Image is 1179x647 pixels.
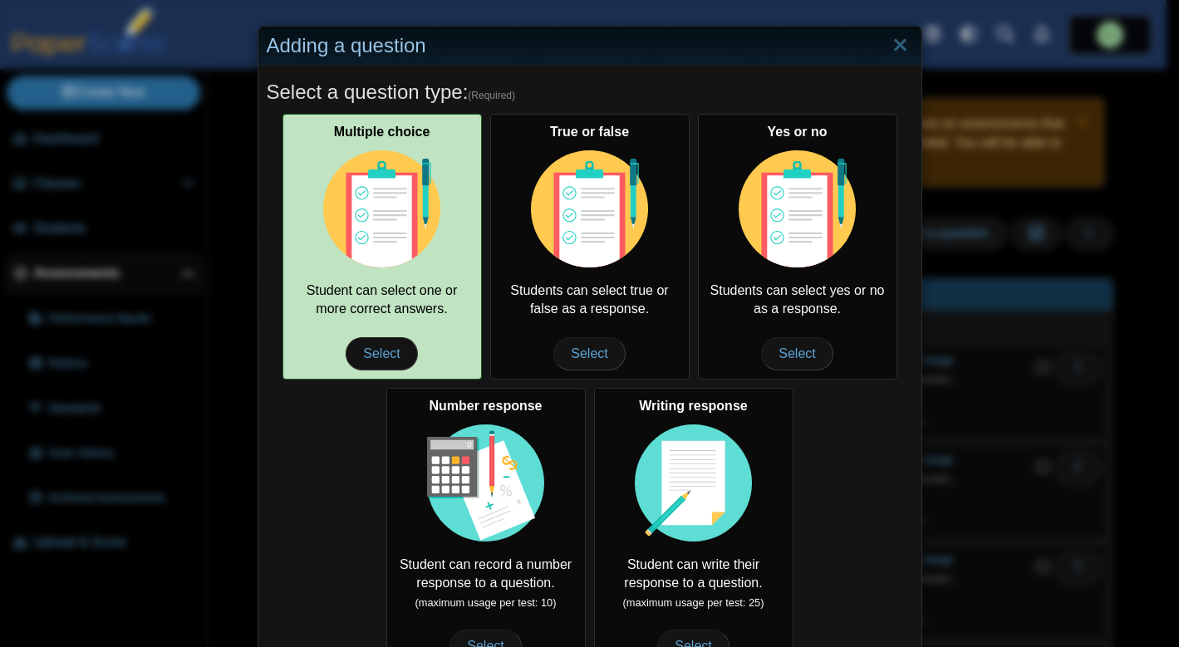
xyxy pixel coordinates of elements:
small: (maximum usage per test: 10) [415,596,557,609]
img: item-type-number-response.svg [427,424,545,542]
img: item-type-multiple-choice.svg [739,150,857,268]
b: Writing response [639,399,747,413]
h5: Select a question type: [267,78,913,106]
b: Yes or no [767,125,827,139]
b: Number response [429,399,542,413]
div: Students can select true or false as a response. [490,114,690,380]
a: Close [887,32,913,60]
small: (maximum usage per test: 25) [623,596,764,609]
img: item-type-writing-response.svg [635,424,753,542]
div: Students can select yes or no as a response. [698,114,897,380]
b: Multiple choice [334,125,430,139]
img: item-type-multiple-choice.svg [323,150,441,268]
span: Select [346,337,417,370]
span: Select [761,337,833,370]
span: Select [553,337,625,370]
img: item-type-multiple-choice.svg [531,150,649,268]
span: (Required) [468,89,515,103]
div: Student can select one or more correct answers. [282,114,482,380]
b: True or false [550,125,629,139]
div: Adding a question [258,27,921,66]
